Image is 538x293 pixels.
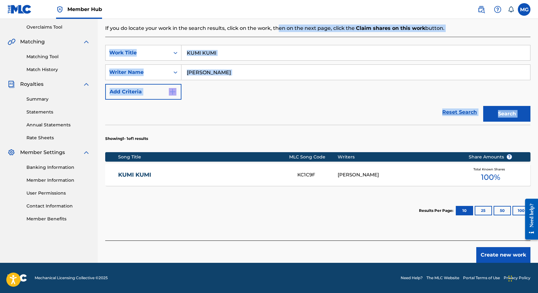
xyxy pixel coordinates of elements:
span: Share Amounts [469,154,512,160]
a: Need Help? [401,275,423,281]
img: 9d2ae6d4665cec9f34b9.svg [169,88,176,96]
button: Create new work [476,247,530,263]
img: Royalties [8,80,15,88]
span: Member Settings [20,149,65,156]
a: User Permissions [26,190,90,196]
form: Search Form [105,45,530,125]
span: Member Hub [67,6,102,13]
a: Banking Information [26,164,90,171]
button: 50 [494,206,511,215]
div: Writers [338,154,459,160]
a: Rate Sheets [26,135,90,141]
span: 100 % [481,172,500,183]
div: Writer Name [109,69,166,76]
img: Member Settings [8,149,15,156]
a: Privacy Policy [504,275,530,281]
p: If you do locate your work in the search results, click on the work, then on the next page, click... [105,25,530,32]
a: Member Information [26,177,90,184]
span: ? [507,154,512,159]
p: Showing 1 - 1 of 1 results [105,136,148,141]
img: MLC Logo [8,5,32,14]
p: Results Per Page: [419,208,455,213]
button: 100 [512,206,530,215]
div: Work Title [109,49,166,57]
div: MLC Song Code [289,154,338,160]
a: Contact Information [26,203,90,209]
a: Overclaims Tool [26,24,90,30]
div: [PERSON_NAME] [338,171,459,179]
span: Total Known Shares [473,167,507,172]
img: Top Rightsholder [56,6,64,13]
div: Notifications [508,6,514,13]
div: KC1C9F [297,171,338,179]
a: Reset Search [439,105,480,119]
img: expand [83,149,90,156]
img: expand [83,38,90,46]
button: Add Criteria [105,84,181,100]
a: The MLC Website [426,275,459,281]
div: Drag [508,269,512,288]
div: Help [491,3,504,16]
div: User Menu [518,3,530,16]
button: Search [483,106,530,122]
a: Summary [26,96,90,102]
img: help [494,6,501,13]
a: Match History [26,66,90,73]
div: Song Title [118,154,289,160]
img: search [478,6,485,13]
img: logo [8,274,27,282]
button: 10 [456,206,473,215]
a: Annual Statements [26,122,90,128]
a: Portal Terms of Use [463,275,500,281]
a: Member Benefits [26,216,90,222]
span: Royalties [20,80,43,88]
img: expand [83,80,90,88]
button: 25 [475,206,492,215]
img: Matching [8,38,15,46]
a: Statements [26,109,90,115]
span: Matching [20,38,45,46]
a: Matching Tool [26,53,90,60]
a: Public Search [475,3,488,16]
span: Mechanical Licensing Collective © 2025 [35,275,108,281]
strong: Claim shares on this work [356,25,425,31]
iframe: Resource Center [520,194,538,244]
iframe: Chat Widget [507,263,538,293]
a: KUMI KUMI [118,171,289,179]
